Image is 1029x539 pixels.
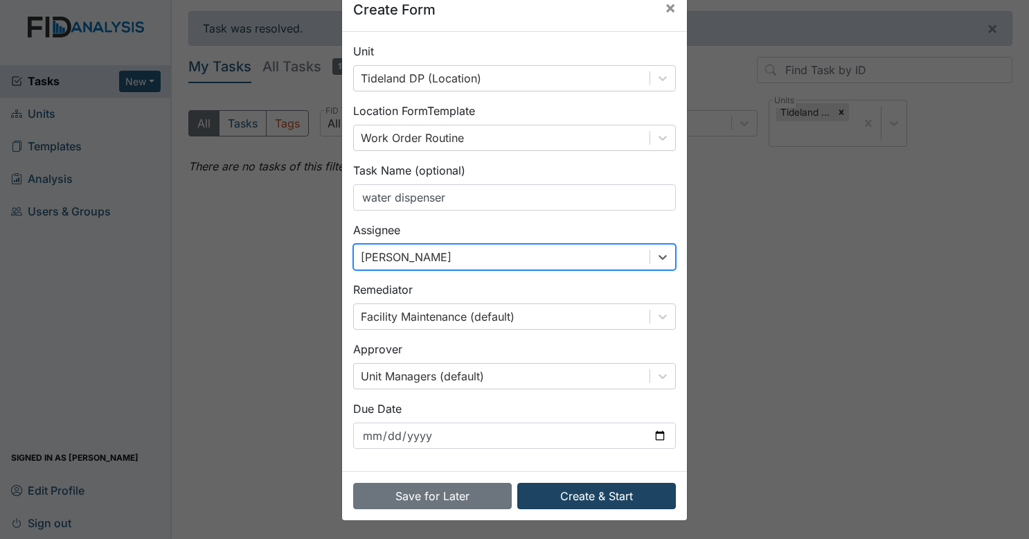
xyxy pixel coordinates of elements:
div: Unit Managers (default) [361,368,484,385]
label: Location Form Template [353,103,475,119]
div: Facility Maintenance (default) [361,308,514,325]
div: Tideland DP (Location) [361,70,481,87]
button: Create & Start [517,483,676,509]
label: Assignee [353,222,400,238]
div: Work Order Routine [361,130,464,146]
div: [PERSON_NAME] [361,249,451,265]
label: Due Date [353,400,402,417]
label: Unit [353,43,374,60]
button: Save for Later [353,483,512,509]
label: Task Name (optional) [353,162,465,179]
label: Remediator [353,281,413,298]
label: Approver [353,341,402,357]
